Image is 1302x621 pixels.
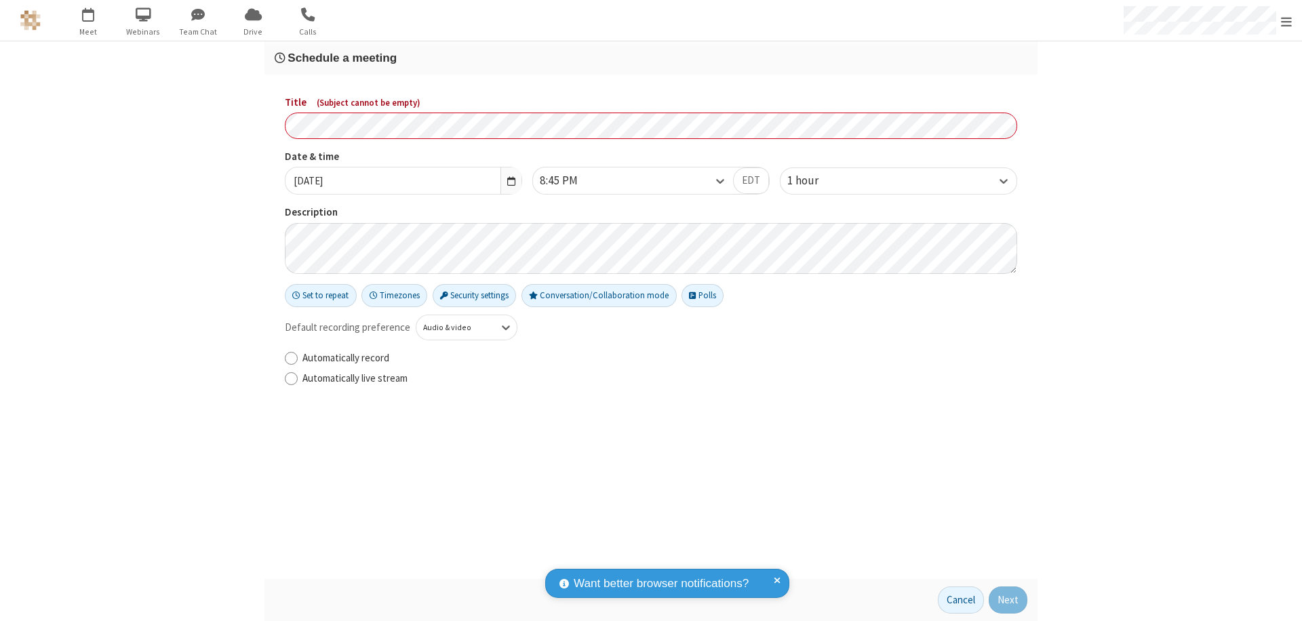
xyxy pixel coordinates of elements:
[989,586,1027,614] button: Next
[540,172,601,190] div: 8:45 PM
[285,205,1017,220] label: Description
[228,26,279,38] span: Drive
[787,172,842,190] div: 1 hour
[20,10,41,31] img: QA Selenium DO NOT DELETE OR CHANGE
[283,26,334,38] span: Calls
[433,284,517,307] button: Security settings
[521,284,677,307] button: Conversation/Collaboration mode
[423,321,488,334] div: Audio & video
[288,51,397,64] span: Schedule a meeting
[574,575,749,593] span: Want better browser notifications?
[285,284,357,307] button: Set to repeat
[63,26,114,38] span: Meet
[938,586,984,614] button: Cancel
[118,26,169,38] span: Webinars
[302,350,1017,366] label: Automatically record
[285,95,1017,111] label: Title
[285,320,410,336] span: Default recording preference
[682,284,724,307] button: Polls
[317,97,420,108] span: ( Subject cannot be empty )
[733,167,769,195] button: EDT
[302,371,1017,386] label: Automatically live stream
[361,284,427,307] button: Timezones
[285,149,522,165] label: Date & time
[173,26,224,38] span: Team Chat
